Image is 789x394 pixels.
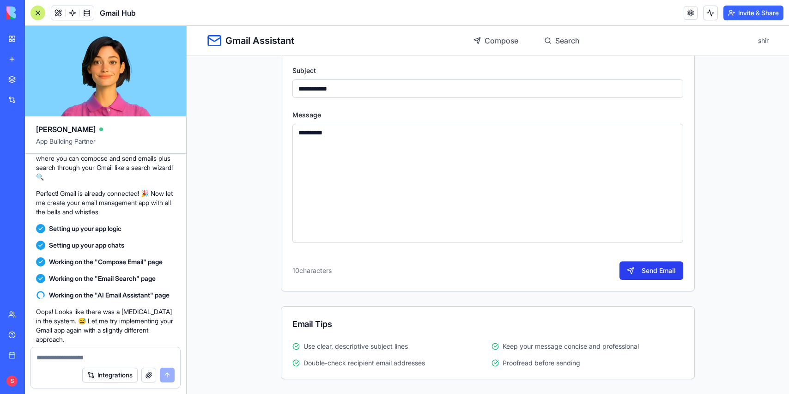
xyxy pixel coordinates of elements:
button: Invite & Share [723,6,783,20]
a: Search [350,6,400,24]
a: Compose [279,6,339,24]
span: Working on the "Compose Email" page [49,257,163,267]
p: Once that's sorted, I'll create an amazing app where you can compose and send emails plus search ... [36,145,175,182]
h1: Gmail Assistant [39,8,108,21]
p: Perfect! Gmail is already connected! 🎉 Now let me create your email management app with all the b... [36,189,175,217]
span: [PERSON_NAME] [36,124,96,135]
span: Search [369,9,393,20]
div: Email Tips [106,292,497,305]
span: shir [571,10,582,19]
h1: Gmail Hub [100,7,136,18]
label: Subject [106,41,129,48]
button: Send Email [433,236,497,254]
span: Use clear, descriptive subject lines [117,316,221,325]
span: Setting up your app chats [49,241,124,250]
div: 10 characters [106,240,145,249]
span: Double-check recipient email addresses [117,333,238,342]
span: Working on the "AI Email Assistant" page [49,291,170,300]
span: S [6,376,18,387]
span: Working on the "Email Search" page [49,274,156,283]
p: Oops! Looks like there was a [MEDICAL_DATA] in the system. 😅 Let me try implementing your Gmail a... [36,307,175,344]
span: Setting up your app logic [49,224,121,233]
span: Proofread before sending [316,333,394,342]
img: logo [6,6,64,19]
span: Keep your message concise and professional [316,316,452,325]
span: App Building Partner [36,137,175,153]
label: Message [106,85,134,93]
span: Compose [298,9,332,20]
button: Integrations [82,368,138,382]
